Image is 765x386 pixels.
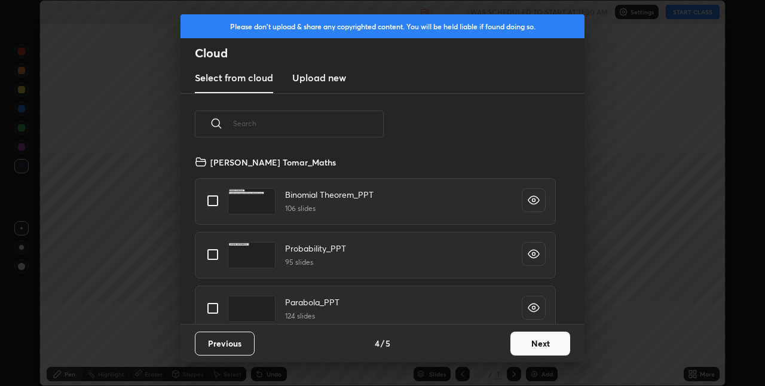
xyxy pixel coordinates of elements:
input: Search [233,98,384,149]
div: Please don't upload & share any copyrighted content. You will be held liable if found doing so. [180,14,585,38]
h2: Cloud [195,45,585,61]
h3: Select from cloud [195,71,273,85]
h5: 106 slides [285,203,374,214]
img: 1701071970RZEAND.pdf [228,296,276,322]
h5: 95 slides [285,257,346,268]
h4: Probability_PPT [285,242,346,255]
h4: [PERSON_NAME] Tomar_Maths [210,156,336,169]
h3: Upload new [292,71,346,85]
div: grid [180,151,570,324]
h5: 124 slides [285,311,339,321]
h4: 5 [385,337,390,350]
h4: / [381,337,384,350]
img: 1700204496ZBT6N6.pdf [228,188,276,215]
h4: Parabola_PPT [285,296,339,308]
h4: 4 [375,337,380,350]
img: 1700218343CSTKWE.pdf [228,242,276,268]
button: Previous [195,332,255,356]
h4: Binomial Theorem_PPT [285,188,374,201]
button: Next [510,332,570,356]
